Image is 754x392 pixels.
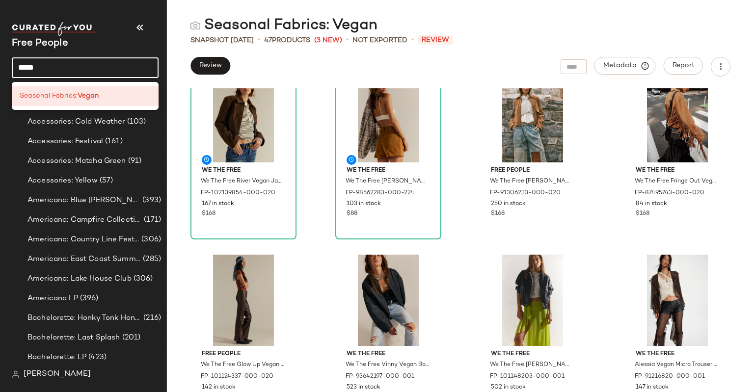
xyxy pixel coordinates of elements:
[672,62,695,70] span: Report
[636,200,667,209] span: 84 in stock
[346,34,349,46] span: •
[352,35,407,46] span: Not Exported
[202,350,285,359] span: Free People
[141,254,161,265] span: (285)
[603,61,647,70] span: Metadata
[27,156,126,167] span: Accessories: Matcha Green
[27,195,140,206] span: Americana: Blue [PERSON_NAME] Baby
[202,209,215,218] span: $168
[346,189,414,198] span: FP-98562283-000-224
[27,313,141,324] span: Bachelorette: Honky Tonk Honey
[346,372,414,381] span: FP-93642197-000-001
[194,255,293,346] img: 101124337_020_d
[635,372,705,381] span: FP-91216820-000-001
[125,116,146,128] span: (103)
[491,350,574,359] span: We The Free
[636,350,719,359] span: We The Free
[27,234,139,245] span: Americana: Country Line Festival
[20,91,78,101] span: Seasonal Fabrics:
[120,332,141,343] span: (201)
[490,361,573,369] span: We The Free [PERSON_NAME] Vegan Bomber Jacket at Free People in Black, Size: XL
[339,255,438,346] img: 93642197_001_d
[347,209,357,218] span: $88
[314,35,342,46] span: (3 New)
[78,293,99,304] span: (396)
[27,332,120,343] span: Bachelorette: Last Splash
[27,273,132,285] span: Americana: Lake House Club
[199,62,222,70] span: Review
[664,57,703,75] button: Report
[27,352,86,363] span: Bachelorette: LP
[347,383,380,392] span: 523 in stock
[141,313,161,324] span: (216)
[12,38,68,49] span: Current Company Name
[491,200,526,209] span: 250 in stock
[201,177,284,186] span: We The Free River Vegan Jacket at Free People in Brown, Size: XS
[346,361,429,369] span: We The Free Vinny Vegan Bomber Jacket at Free People in Black, Size: M
[628,255,727,346] img: 91216820_001_f
[139,234,161,245] span: (306)
[201,372,273,381] span: FP-101124337-000-020
[27,293,78,304] span: Americana LP
[27,254,141,265] span: Americana: East Coast Summer
[490,372,565,381] span: FP-101148203-000-001
[491,166,574,175] span: Free People
[126,156,142,167] span: (91)
[202,200,234,209] span: 167 in stock
[346,177,429,186] span: We The Free [PERSON_NAME] Vegan Suede Shorts at Free People in Tan, Size: 24
[27,116,125,128] span: Accessories: Cold Weather
[190,35,254,46] span: Snapshot [DATE]
[594,57,656,75] button: Metadata
[190,57,230,75] button: Review
[140,195,161,206] span: (393)
[258,34,260,46] span: •
[636,166,719,175] span: We The Free
[142,214,161,226] span: (171)
[27,136,103,147] span: Accessories: Festival
[636,209,649,218] span: $168
[12,370,20,378] img: svg%3e
[635,177,718,186] span: We The Free Fringe Out Vegan Suede Jacket at Free People in Brown, Size: M
[12,22,95,36] img: cfy_white_logo.C9jOOHJF.svg
[86,352,107,363] span: (423)
[98,175,113,186] span: (57)
[347,200,381,209] span: 103 in stock
[635,189,704,198] span: FP-87495743-000-020
[190,21,200,30] img: svg%3e
[635,361,718,369] span: Alessia Vegan Micro Trouser Shorts by We The Free at Free People in Black, Size: US 2
[78,91,99,101] b: Vegan
[264,35,310,46] div: Products
[201,361,284,369] span: We The Free Glow Up Vegan Pants by Free People in Brown, Size: US 10
[24,368,91,380] span: [PERSON_NAME]
[201,189,275,198] span: FP-102139854-000-020
[347,166,430,175] span: We The Free
[27,214,142,226] span: Americana: Campfire Collective
[347,350,430,359] span: We The Free
[103,136,123,147] span: (161)
[418,35,453,45] span: Review
[202,383,236,392] span: 142 in stock
[264,37,272,44] span: 47
[490,177,573,186] span: We The Free [PERSON_NAME] Vegan Suede Jacket by Free People in Brown, Size: L
[636,383,669,392] span: 147 in stock
[411,34,414,46] span: •
[490,189,561,198] span: FP-91306233-000-020
[190,16,377,35] div: Seasonal Fabrics: Vegan
[27,175,98,186] span: Accessories: Yellow
[202,166,285,175] span: We The Free
[491,383,526,392] span: 502 in stock
[132,273,153,285] span: (306)
[483,255,582,346] img: 101148203_001_0
[491,209,505,218] span: $168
